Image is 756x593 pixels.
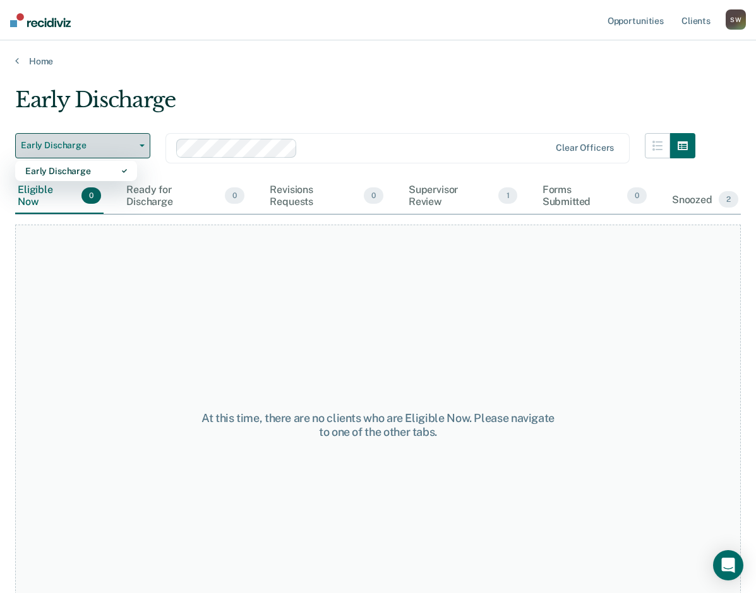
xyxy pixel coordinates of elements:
span: 1 [498,187,517,204]
a: Home [15,56,741,67]
div: Open Intercom Messenger [713,550,743,580]
span: 0 [225,187,244,204]
div: Early Discharge [15,87,695,123]
img: Recidiviz [10,13,71,27]
span: 0 [627,187,647,204]
span: 0 [81,187,101,204]
button: SW [726,9,746,30]
div: At this time, there are no clients who are Eligible Now. Please navigate to one of the other tabs. [197,411,560,438]
div: Early Discharge [25,161,127,181]
div: Eligible Now0 [15,179,104,214]
div: Revisions Requests0 [267,179,385,214]
div: Snoozed2 [669,186,741,214]
span: 2 [719,191,738,208]
div: Forms Submitted0 [540,179,649,214]
span: 0 [364,187,383,204]
div: Ready for Discharge0 [124,179,247,214]
div: S W [726,9,746,30]
div: Supervisor Review1 [406,179,520,214]
span: Early Discharge [21,140,135,151]
div: Clear officers [556,143,614,153]
button: Early Discharge [15,133,150,158]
